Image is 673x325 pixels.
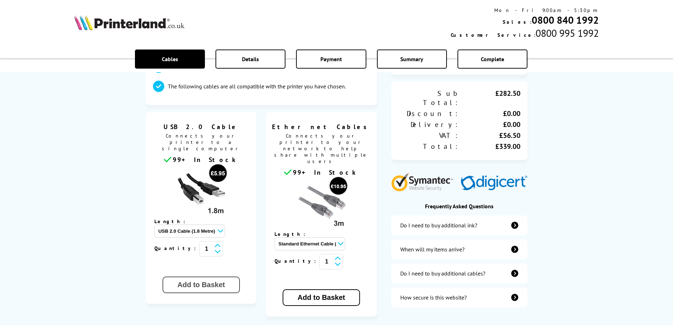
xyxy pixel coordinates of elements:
div: VAT: [398,131,459,140]
span: 99+ In Stock [293,168,359,176]
span: Connects your printer to your network to help share with multiple users [270,131,373,168]
div: £56.50 [459,131,520,140]
a: secure-website [391,288,527,307]
p: The following cables are all compatible with the printer you have chosen. [168,82,346,90]
button: Add to Basket [163,277,240,293]
a: 0800 840 1992 [532,13,599,27]
img: Printerland Logo [74,15,184,30]
div: How secure is this website? [400,294,467,301]
div: Sub Total: [398,89,459,107]
img: usb cable [175,164,228,217]
div: When will my items arrive? [400,246,465,253]
a: additional-cables [391,263,527,283]
div: £0.00 [459,120,520,129]
span: Payment [320,56,342,63]
div: Mon - Fri 9:00am - 5:30pm [451,7,599,13]
span: USB 2.0 Cable [151,123,252,131]
img: Symantec Website Security [391,171,458,191]
span: Ethernet Cables [271,123,372,131]
a: items-arrive [391,239,527,259]
span: Complete [481,56,504,63]
span: Quantity: [274,258,319,264]
a: additional-ink [391,215,527,235]
span: Details [242,56,259,63]
span: Quantity: [154,245,199,251]
span: Sales: [503,19,532,25]
span: Connects your printer to a single computer [149,131,253,155]
div: £0.00 [459,109,520,118]
div: £282.50 [459,89,520,107]
div: Frequently Asked Questions [391,203,527,210]
span: 0800 995 1992 [536,27,599,40]
span: Cables [162,56,178,63]
div: Do I need to buy additional cables? [400,270,485,277]
div: Total: [398,142,459,151]
span: Summary [400,56,423,63]
img: Digicert [461,175,527,191]
span: 99+ In Stock [173,156,238,164]
span: Customer Service: [451,32,536,38]
div: £339.00 [459,142,520,151]
button: Add to Basket [283,289,360,306]
span: Length: [274,231,312,237]
div: Do I need to buy additional ink? [400,222,477,229]
img: Ethernet cable [295,176,348,230]
div: Discount: [398,109,459,118]
div: Delivery: [398,120,459,129]
span: Length: [154,218,192,225]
